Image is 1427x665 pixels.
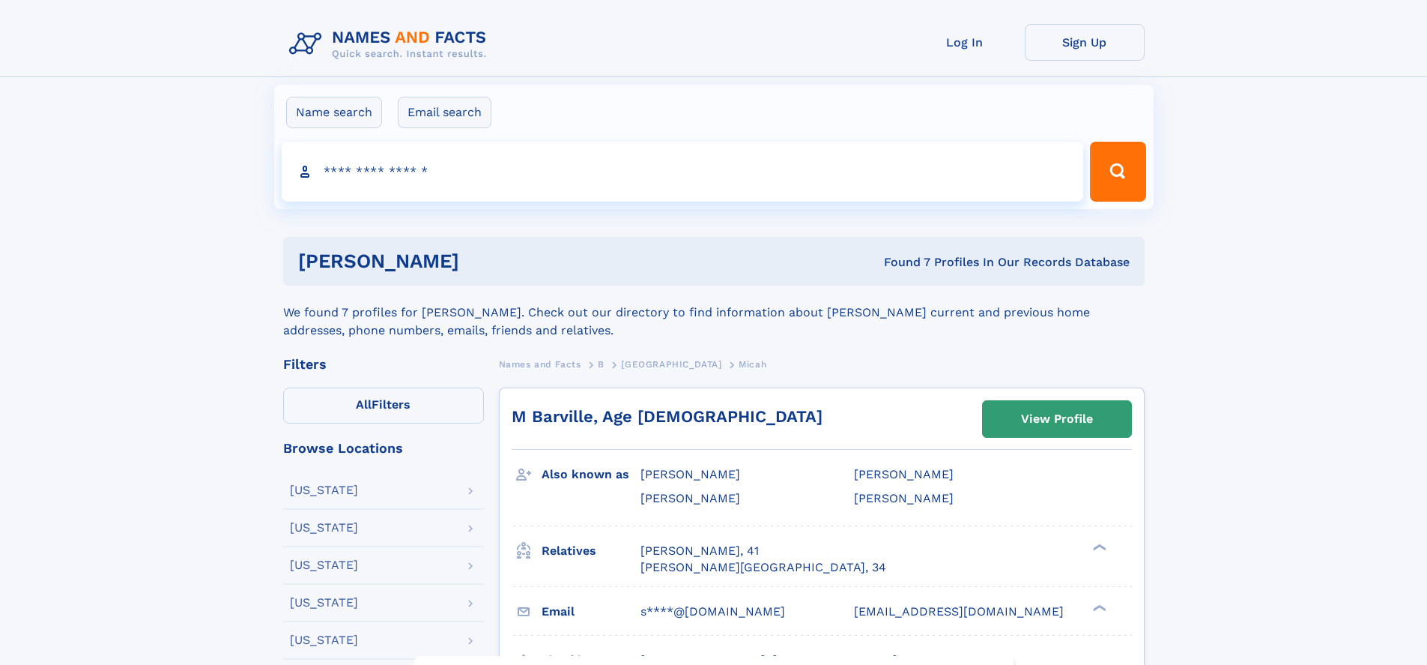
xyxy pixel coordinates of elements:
[739,359,766,370] span: Micah
[542,599,640,625] h3: Email
[290,634,358,646] div: [US_STATE]
[671,254,1130,271] div: Found 7 Profiles In Our Records Database
[398,97,491,128] label: Email search
[640,491,740,505] span: [PERSON_NAME]
[290,559,358,571] div: [US_STATE]
[286,97,382,128] label: Name search
[290,484,358,496] div: [US_STATE]
[905,24,1025,61] a: Log In
[542,538,640,564] h3: Relatives
[512,407,822,426] a: M Barville, Age [DEMOGRAPHIC_DATA]
[621,359,721,370] span: [GEOGRAPHIC_DATA]
[499,355,581,373] a: Names and Facts
[542,462,640,487] h3: Also known as
[283,358,484,371] div: Filters
[1090,142,1145,202] button: Search Button
[282,142,1084,202] input: search input
[983,401,1131,437] a: View Profile
[1089,542,1107,552] div: ❯
[1021,402,1093,436] div: View Profile
[290,522,358,534] div: [US_STATE]
[1025,24,1145,61] a: Sign Up
[640,467,740,481] span: [PERSON_NAME]
[854,491,954,505] span: [PERSON_NAME]
[298,252,672,271] h1: [PERSON_NAME]
[640,543,759,559] a: [PERSON_NAME], 41
[283,442,484,455] div: Browse Locations
[640,559,886,576] a: [PERSON_NAME][GEOGRAPHIC_DATA], 34
[283,388,484,424] label: Filters
[621,355,721,373] a: [GEOGRAPHIC_DATA]
[290,597,358,609] div: [US_STATE]
[854,467,954,481] span: [PERSON_NAME]
[854,604,1064,619] span: [EMAIL_ADDRESS][DOMAIN_NAME]
[283,286,1145,340] div: We found 7 profiles for [PERSON_NAME]. Check out our directory to find information about [PERSON_...
[598,355,605,373] a: B
[283,24,499,64] img: Logo Names and Facts
[356,397,372,412] span: All
[598,359,605,370] span: B
[1089,603,1107,613] div: ❯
